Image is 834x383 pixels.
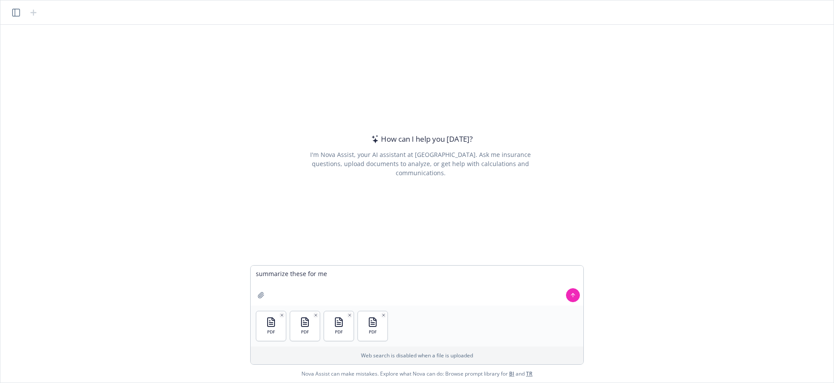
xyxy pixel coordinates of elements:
[267,329,275,335] span: PDF
[369,329,377,335] span: PDF
[335,329,343,335] span: PDF
[301,329,309,335] span: PDF
[526,370,533,377] a: TR
[256,352,578,359] p: Web search is disabled when a file is uploaded
[301,365,533,383] span: Nova Assist can make mistakes. Explore what Nova can do: Browse prompt library for and
[369,133,473,145] div: How can I help you [DATE]?
[509,370,514,377] a: BI
[290,311,320,341] button: PDF
[298,150,543,177] div: I'm Nova Assist, your AI assistant at [GEOGRAPHIC_DATA]. Ask me insurance questions, upload docum...
[256,311,286,341] button: PDF
[324,311,354,341] button: PDF
[358,311,387,341] button: PDF
[251,266,583,306] textarea: summarize these for me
